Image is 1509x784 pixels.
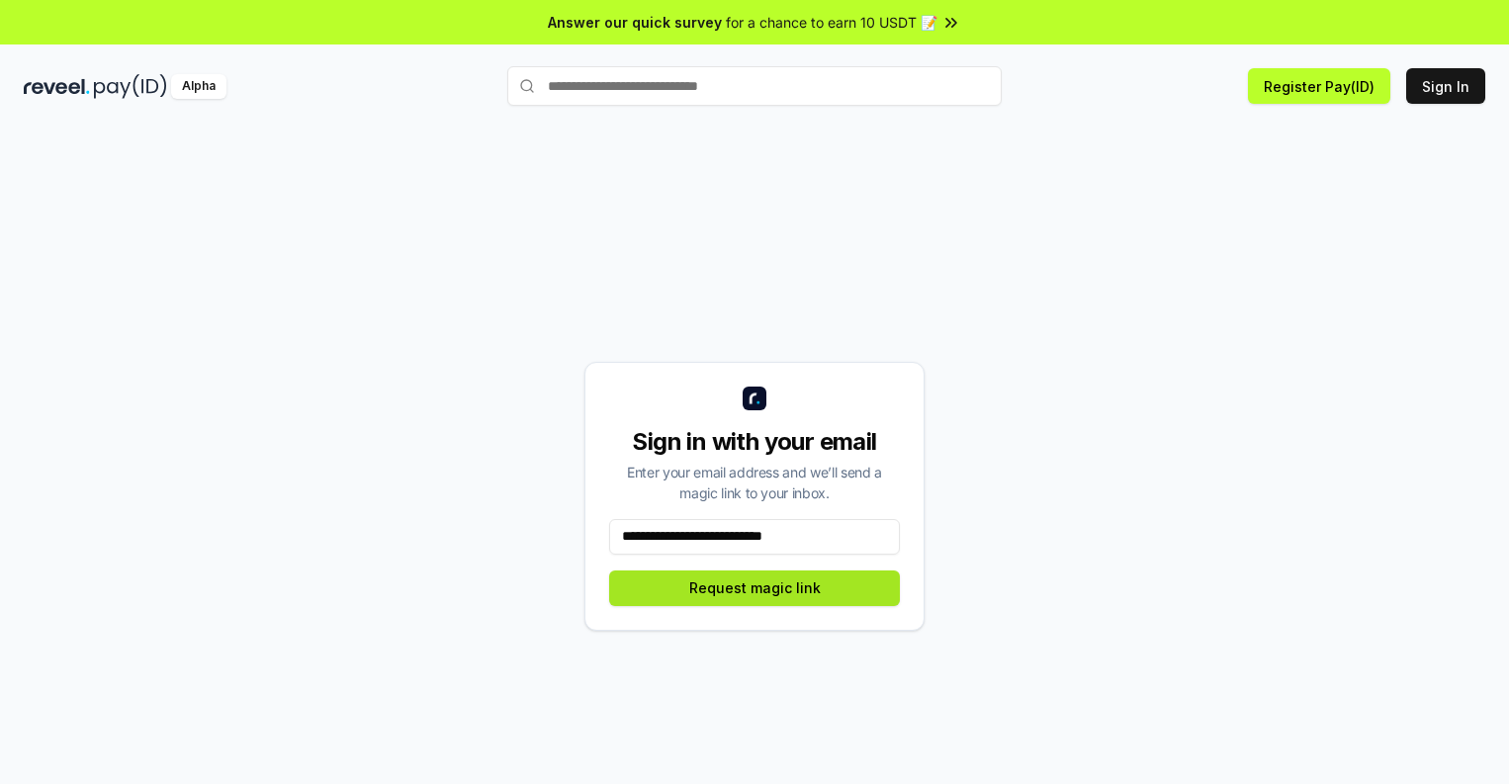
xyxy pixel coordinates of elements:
img: logo_small [743,387,766,410]
button: Sign In [1406,68,1485,104]
span: Answer our quick survey [548,12,722,33]
div: Enter your email address and we’ll send a magic link to your inbox. [609,462,900,503]
div: Sign in with your email [609,426,900,458]
span: for a chance to earn 10 USDT 📝 [726,12,937,33]
div: Alpha [171,74,226,99]
button: Register Pay(ID) [1248,68,1390,104]
img: reveel_dark [24,74,90,99]
img: pay_id [94,74,167,99]
button: Request magic link [609,570,900,606]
